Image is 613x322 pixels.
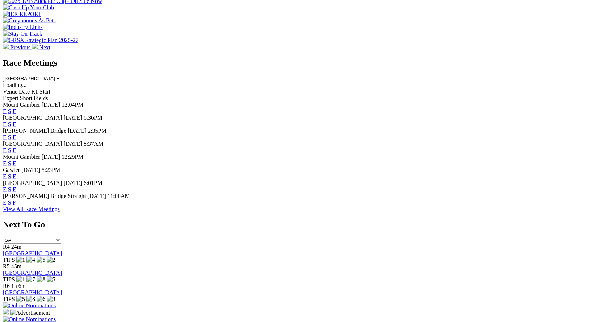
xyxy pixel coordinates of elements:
img: 3 [47,296,55,302]
a: E [3,173,7,179]
span: Venue [3,88,17,95]
img: Greyhounds As Pets [3,17,56,24]
a: F [13,134,16,140]
span: Fields [34,95,48,101]
span: R5 [3,263,10,269]
a: E [3,186,7,193]
span: Expert [3,95,18,101]
a: S [8,160,11,166]
span: 6:36PM [84,115,103,121]
a: F [13,121,16,127]
span: 12:29PM [62,154,83,160]
span: [DATE] [63,180,82,186]
span: 24m [11,244,21,250]
a: S [8,173,11,179]
span: Short [20,95,33,101]
span: 1h 6m [11,283,26,289]
a: F [13,186,16,193]
span: 45m [11,263,21,269]
a: F [13,147,16,153]
a: S [8,108,11,114]
span: Loading... [3,82,26,88]
img: Industry Links [3,24,43,30]
img: IER REPORT [3,11,41,17]
span: TIPS [3,257,15,263]
img: 2 [47,257,55,263]
img: Online Nominations [3,302,56,309]
span: 12:04PM [62,102,83,108]
img: 8 [26,296,35,302]
span: 5:23PM [42,167,61,173]
img: 5 [16,296,25,302]
span: [GEOGRAPHIC_DATA] [3,115,62,121]
span: Date [19,88,30,95]
a: S [8,147,11,153]
span: [DATE] [63,115,82,121]
a: S [8,186,11,193]
h2: Race Meetings [3,58,610,68]
span: [GEOGRAPHIC_DATA] [3,180,62,186]
a: [GEOGRAPHIC_DATA] [3,250,62,256]
a: [GEOGRAPHIC_DATA] [3,289,62,296]
img: 15187_Greyhounds_GreysPlayCentral_Resize_SA_WebsiteBanner_300x115_2025.jpg [3,309,9,315]
img: 8 [37,276,45,283]
img: chevron-right-pager-white.svg [32,44,38,49]
span: [DATE] [21,167,40,173]
a: S [8,121,11,127]
span: Next [39,44,50,50]
img: Cash Up Your Club [3,4,54,11]
span: 8:37AM [84,141,103,147]
span: [DATE] [68,128,87,134]
img: 7 [26,276,35,283]
span: Mount Gambier [3,102,40,108]
a: F [13,108,16,114]
a: E [3,147,7,153]
a: [GEOGRAPHIC_DATA] [3,270,62,276]
img: 6 [37,296,45,302]
a: E [3,108,7,114]
span: R1 Start [31,88,50,95]
span: TIPS [3,296,15,302]
span: 2:35PM [88,128,107,134]
a: S [8,199,11,206]
span: TIPS [3,276,15,282]
a: S [8,134,11,140]
a: E [3,121,7,127]
img: 1 [16,257,25,263]
span: [PERSON_NAME] Bridge Straight [3,193,86,199]
img: Advertisement [10,310,50,316]
a: Next [32,44,50,50]
img: 5 [37,257,45,263]
img: chevron-left-pager-white.svg [3,44,9,49]
span: Gawler [3,167,20,173]
span: R6 [3,283,10,289]
a: F [13,173,16,179]
img: GRSA Strategic Plan 2025-27 [3,37,78,44]
img: 5 [47,276,55,283]
span: 11:00AM [108,193,130,199]
span: [GEOGRAPHIC_DATA] [3,141,62,147]
a: F [13,160,16,166]
span: [PERSON_NAME] Bridge [3,128,66,134]
span: R4 [3,244,10,250]
span: [DATE] [42,102,61,108]
a: E [3,160,7,166]
a: E [3,199,7,206]
span: [DATE] [87,193,106,199]
span: [DATE] [42,154,61,160]
img: Stay On Track [3,30,42,37]
h2: Next To Go [3,220,610,230]
img: 1 [16,276,25,283]
a: E [3,134,7,140]
img: 4 [26,257,35,263]
span: 6:01PM [84,180,103,186]
a: View All Race Meetings [3,206,60,212]
span: [DATE] [63,141,82,147]
span: Mount Gambier [3,154,40,160]
span: Previous [10,44,30,50]
a: Previous [3,44,32,50]
a: F [13,199,16,206]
